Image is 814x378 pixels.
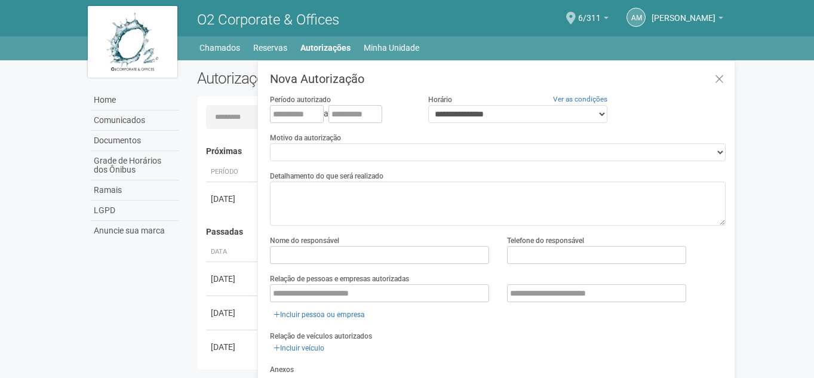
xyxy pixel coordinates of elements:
span: O2 Corporate & Offices [197,11,339,28]
label: Horário [428,94,452,105]
label: Anexos [270,364,294,375]
h4: Próximas [206,147,718,156]
a: Reservas [253,39,287,56]
div: [DATE] [211,307,255,319]
a: Minha Unidade [364,39,419,56]
label: Relação de veículos autorizados [270,331,372,342]
a: Chamados [199,39,240,56]
div: [DATE] [211,273,255,285]
a: 6/311 [578,15,609,24]
h4: Passadas [206,228,718,236]
a: LGPD [91,201,179,221]
label: Detalhamento do que será realizado [270,171,383,182]
label: Relação de pessoas e empresas autorizadas [270,273,409,284]
label: Motivo da autorização [270,133,341,143]
div: a [270,105,410,123]
a: Autorizações [300,39,351,56]
div: [DATE] [211,193,255,205]
label: Nome do responsável [270,235,339,246]
img: logo.jpg [88,6,177,78]
label: Telefone do responsável [507,235,584,246]
a: AM [626,8,646,27]
th: Período [206,162,260,182]
a: Incluir veículo [270,342,328,355]
th: Data [206,242,260,262]
a: Incluir pessoa ou empresa [270,308,368,321]
h2: Autorizações [197,69,453,87]
a: Home [91,90,179,110]
a: Comunicados [91,110,179,131]
a: [PERSON_NAME] [652,15,723,24]
label: Período autorizado [270,94,331,105]
span: 6/311 [578,2,601,23]
span: ADRIANA MACEDO DE SOUSA SIMÕES [652,2,715,23]
a: Ver as condições [553,95,607,103]
a: Documentos [91,131,179,151]
a: Anuncie sua marca [91,221,179,241]
div: [DATE] [211,341,255,353]
a: Grade de Horários dos Ônibus [91,151,179,180]
a: Ramais [91,180,179,201]
h3: Nova Autorização [270,73,726,85]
